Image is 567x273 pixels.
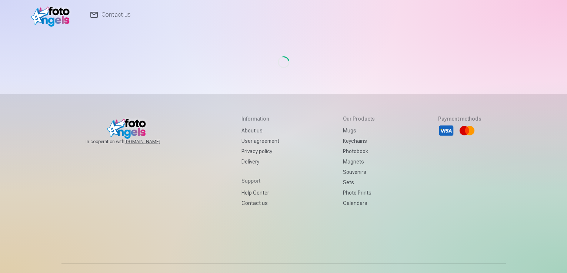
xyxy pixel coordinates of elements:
[343,167,375,177] a: Souvenirs
[241,198,279,208] a: Contact us
[241,136,279,146] a: User agreement
[343,136,375,146] a: Keychains
[241,156,279,167] a: Delivery
[459,122,475,139] li: Mastercard
[31,3,74,27] img: /v1
[343,146,375,156] a: Photobook
[343,188,375,198] a: Photo prints
[241,115,279,122] h5: Information
[343,156,375,167] a: Magnets
[438,115,481,122] h5: Payment methods
[343,177,375,188] a: Sets
[343,125,375,136] a: Mugs
[241,188,279,198] a: Help Center
[241,146,279,156] a: Privacy policy
[241,177,279,185] h5: Support
[124,139,178,145] a: [DOMAIN_NAME]
[86,139,178,145] span: In cooperation with
[343,198,375,208] a: Calendars
[438,122,454,139] li: Visa
[343,115,375,122] h5: Our products
[241,125,279,136] a: About us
